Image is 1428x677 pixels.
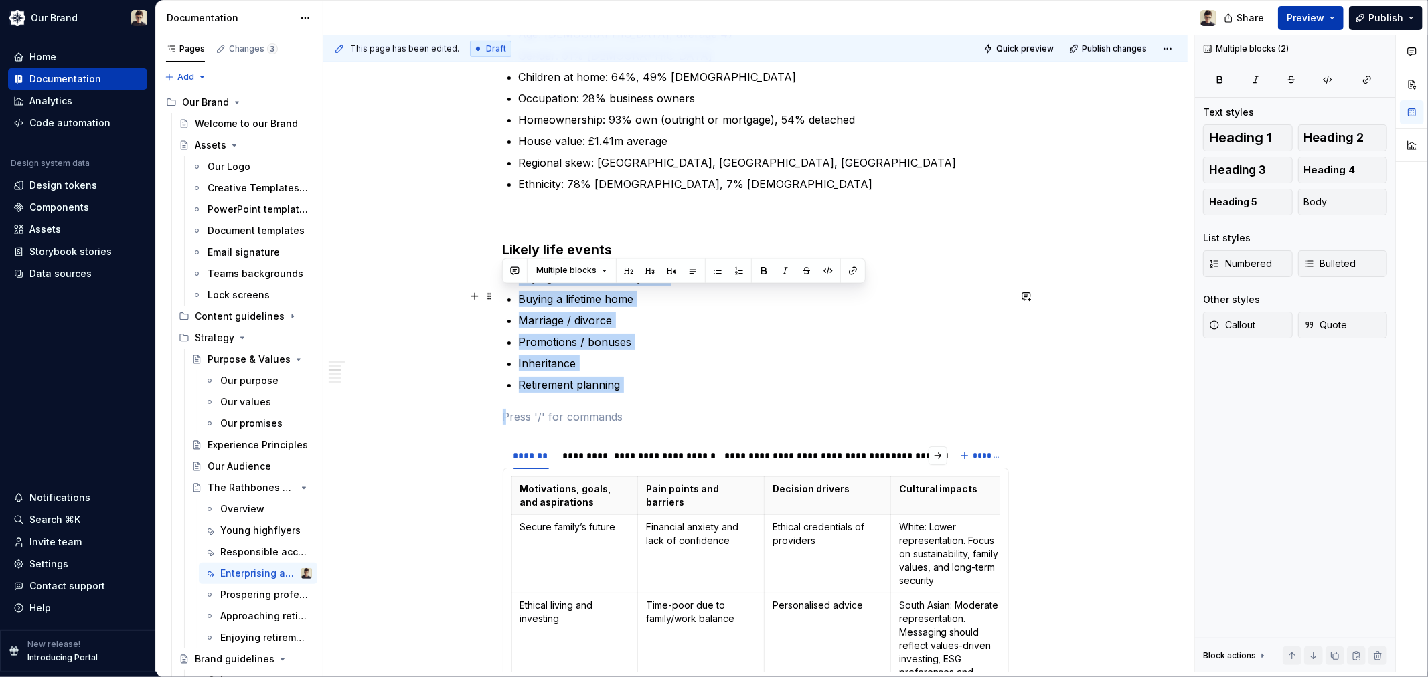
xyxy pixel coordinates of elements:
div: Analytics [29,94,72,108]
button: Share [1217,6,1273,30]
p: New release! [27,639,80,650]
div: Home [29,50,56,64]
button: Heading 4 [1298,157,1388,183]
div: Overview [220,502,264,516]
span: Quick preview [996,43,1054,54]
a: Overview [199,498,317,520]
a: Our Audience [186,456,317,477]
span: Share [1237,11,1264,25]
span: Preview [1287,11,1324,25]
div: Young highflyers [220,524,301,537]
div: Enterprising accumulators [220,567,299,580]
a: Data sources [8,263,147,284]
a: Analytics [8,90,147,112]
div: Code automation [29,116,110,130]
button: Quote [1298,312,1388,338]
p: Inheritance [519,355,1009,371]
a: Our promises [199,413,317,434]
img: Avery Hennings [301,568,312,579]
span: Body [1304,195,1328,209]
a: Design tokens [8,175,147,196]
div: The Rathbones Life Stage Segmentation [208,481,296,494]
img: Avery Hennings [131,10,147,26]
div: Block actions [1203,650,1256,661]
span: Add [177,72,194,82]
div: Teams backgrounds [208,267,303,280]
div: Settings [29,557,68,571]
div: Our Brand [31,11,78,25]
p: Marriage / divorce [519,312,1009,328]
span: Callout [1209,318,1255,332]
p: House value: £1.41m average [519,133,1009,149]
a: Document templates [186,220,317,241]
a: Brand guidelines [173,648,317,670]
a: Home [8,46,147,68]
p: Secure family’s future [520,520,630,534]
div: Storybook stories [29,245,112,258]
span: This page has been edited. [350,43,459,54]
a: Young highflyers [199,520,317,541]
div: Search ⌘K [29,513,80,526]
a: Creative Templates look and feel [186,177,317,199]
div: Assets [195,138,226,152]
div: Our Logo [208,160,250,173]
span: Heading 4 [1304,163,1356,177]
p: Promotions / bonuses [519,334,1009,350]
div: Document templates [208,224,305,237]
div: Assets [29,223,61,236]
button: Publish [1349,6,1423,30]
a: Invite team [8,531,147,553]
div: PowerPoint templates [208,203,309,216]
p: Paying school/university fees [519,270,1009,286]
div: Components [29,201,89,214]
p: Personalised advice [773,599,882,612]
span: Bulleted [1304,257,1356,270]
div: Contact support [29,579,105,593]
p: Children at home: 64%, 49% [DEMOGRAPHIC_DATA] [519,69,1009,85]
p: Ethical living and investing [520,599,630,625]
div: Invite team [29,535,82,549]
a: The Rathbones Life Stage Segmentation [186,477,317,498]
div: Purpose & Values [208,353,291,366]
div: Our Brand [182,96,229,109]
a: Storybook stories [8,241,147,262]
div: Content guidelines [195,310,285,323]
button: Heading 1 [1203,124,1293,151]
span: Heading 1 [1209,131,1272,144]
div: Approaching retirement [220,609,309,623]
a: Components [8,197,147,218]
a: Approaching retirement [199,605,317,627]
div: Welcome to our Brand [195,117,298,130]
img: Avery Hennings [1200,10,1216,26]
button: Callout [1203,312,1293,338]
div: Our Audience [208,460,271,473]
h3: Likely life events [503,240,1009,259]
button: Numbered [1203,250,1293,277]
span: Numbered [1209,257,1272,270]
button: Heading 5 [1203,189,1293,215]
p: Ethical credentials of providers [773,520,882,547]
button: Heading 3 [1203,157,1293,183]
div: Design system data [11,158,90,169]
a: Our Logo [186,156,317,177]
div: Content guidelines [173,306,317,327]
div: Our purpose [220,374,279,387]
a: Documentation [8,68,147,90]
div: Help [29,601,51,615]
a: Responsible accumulators [199,541,317,563]
div: Our promises [220,417,283,430]
div: Responsible accumulators [220,545,309,559]
div: Creative Templates look and feel [208,181,309,195]
a: Assets [173,134,317,156]
div: Strategy [173,327,317,349]
p: Financial anxiety and lack of confidence [646,520,756,547]
button: Add [161,68,211,86]
a: Prospering professionals [199,584,317,605]
a: Lock screens [186,284,317,306]
button: Search ⌘K [8,509,147,530]
a: PowerPoint templates [186,199,317,220]
button: Preview [1278,6,1344,30]
span: Draft [486,43,506,54]
p: Time-poor due to family/work balance [646,599,756,625]
img: 344848e3-ec3d-4aa0-b708-b8ed6430a7e0.png [9,10,25,26]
